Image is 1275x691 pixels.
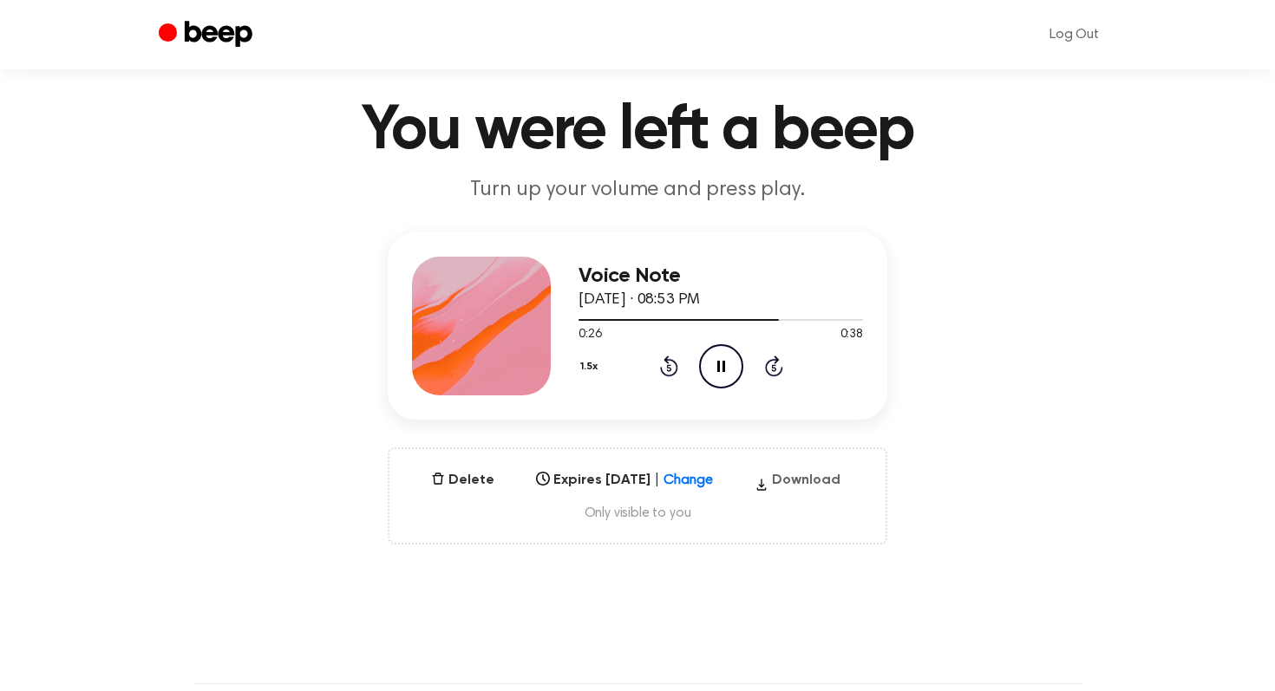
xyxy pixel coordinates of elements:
h3: Voice Note [579,264,863,288]
h1: You were left a beep [193,100,1082,162]
span: 0:38 [840,326,863,344]
p: Turn up your volume and press play. [304,176,971,205]
span: Only visible to you [410,505,865,522]
button: Download [748,470,847,498]
button: Delete [424,470,501,491]
span: [DATE] · 08:53 PM [579,292,700,308]
a: Beep [159,18,257,52]
a: Log Out [1032,14,1116,55]
span: 0:26 [579,326,601,344]
button: 1.5x [579,352,605,381]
